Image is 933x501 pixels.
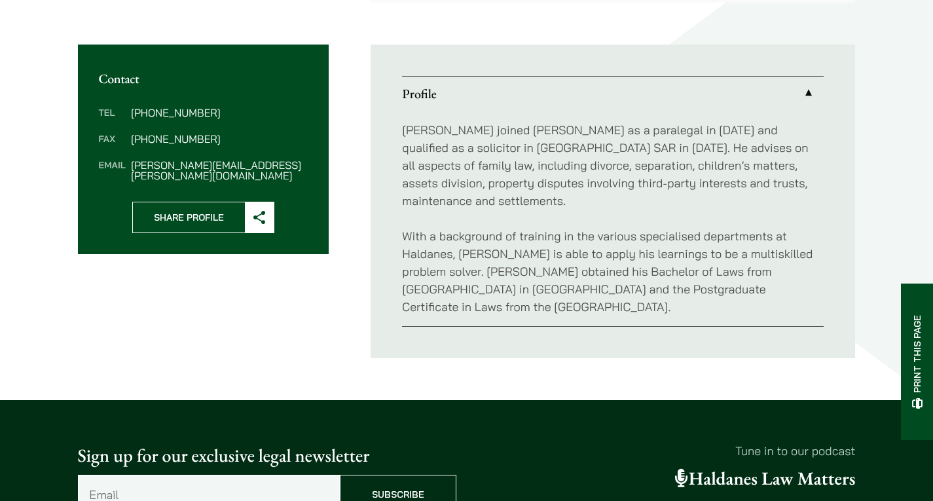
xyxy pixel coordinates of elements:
p: Tune in to our podcast [477,442,856,460]
dt: Fax [99,134,126,160]
p: [PERSON_NAME] joined [PERSON_NAME] as a paralegal in [DATE] and qualified as a solicitor in [GEOG... [402,121,824,210]
dd: [PHONE_NUMBER] [131,107,308,118]
h2: Contact [99,71,308,86]
dd: [PHONE_NUMBER] [131,134,308,144]
span: Share Profile [133,202,245,232]
button: Share Profile [132,202,274,233]
p: Sign up for our exclusive legal newsletter [78,442,456,470]
dd: [PERSON_NAME][EMAIL_ADDRESS][PERSON_NAME][DOMAIN_NAME] [131,160,308,181]
dt: Email [99,160,126,181]
a: Haldanes Law Matters [675,467,856,491]
dt: Tel [99,107,126,134]
p: With a background of training in the various specialised departments at Haldanes, [PERSON_NAME] i... [402,227,824,316]
a: Profile [402,77,824,111]
div: Profile [402,111,824,326]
